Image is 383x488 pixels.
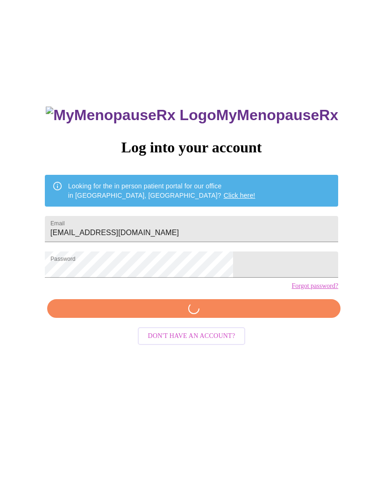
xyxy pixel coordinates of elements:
[224,192,255,200] a: Click here!
[46,107,216,124] img: MyMenopauseRx Logo
[68,178,255,204] div: Looking for the in person patient portal for our office in [GEOGRAPHIC_DATA], [GEOGRAPHIC_DATA]?
[45,139,338,157] h3: Log into your account
[46,107,338,124] h3: MyMenopauseRx
[291,283,338,290] a: Forgot password?
[148,331,235,343] span: Don't have an account?
[138,328,246,346] button: Don't have an account?
[135,332,248,340] a: Don't have an account?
